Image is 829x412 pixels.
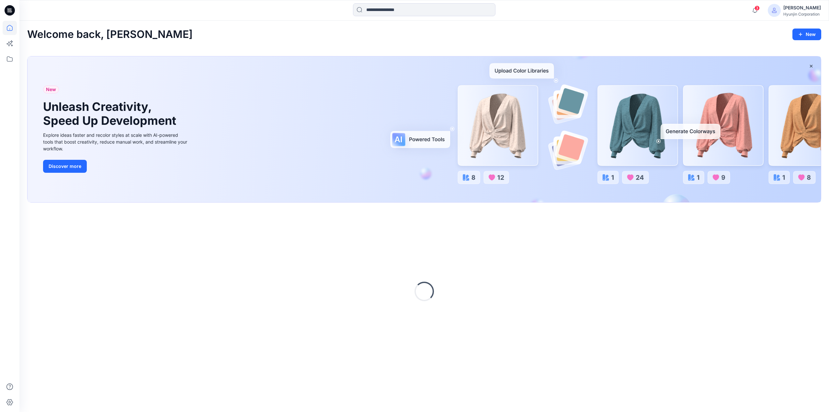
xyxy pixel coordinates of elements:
button: New [792,29,821,40]
a: Discover more [43,160,189,173]
div: Hyunjin Corporation [783,12,821,17]
button: Discover more [43,160,87,173]
svg: avatar [772,8,777,13]
div: [PERSON_NAME] [783,4,821,12]
span: New [46,86,56,93]
h2: Welcome back, [PERSON_NAME] [27,29,193,41]
span: 3 [755,6,760,11]
h1: Unleash Creativity, Speed Up Development [43,100,179,128]
div: Explore ideas faster and recolor styles at scale with AI-powered tools that boost creativity, red... [43,132,189,152]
